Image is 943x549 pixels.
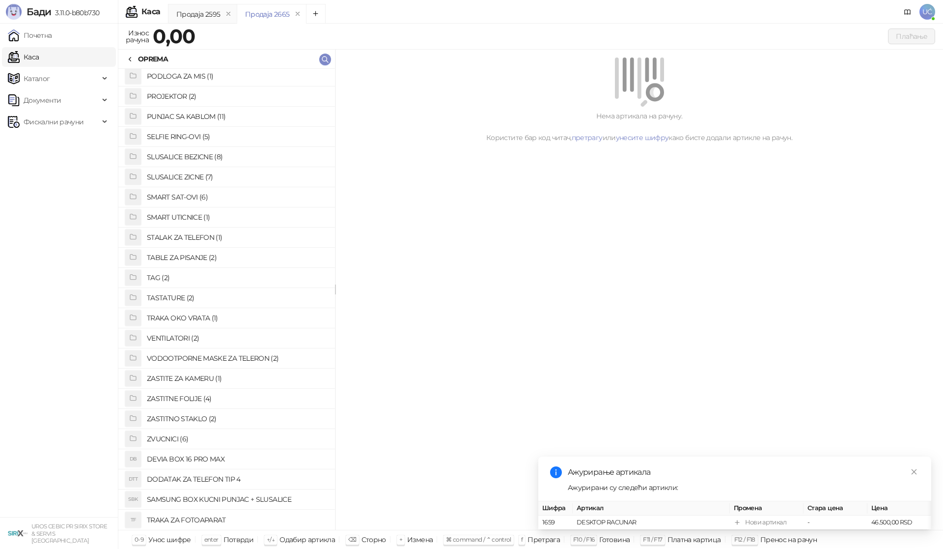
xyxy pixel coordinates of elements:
[399,536,402,543] span: +
[446,536,511,543] span: ⌘ command / ⌃ control
[147,129,327,144] h4: SELFIE RING-OVI (5)
[153,24,195,48] strong: 0,00
[138,54,168,64] div: OPREMA
[204,536,219,543] span: enter
[24,69,50,88] span: Каталог
[24,90,61,110] span: Документи
[8,47,39,67] a: Каса
[125,491,141,507] div: SBK
[573,536,594,543] span: F10 / F16
[147,68,327,84] h4: PODLOGA ZA MIS (1)
[27,6,51,18] span: Бади
[147,310,327,326] h4: TRAKA OKO VRATA (1)
[291,10,304,18] button: remove
[572,133,603,142] a: претрагу
[306,4,326,24] button: Add tab
[147,189,327,205] h4: SMART SAT-OVI (6)
[911,468,917,475] span: close
[118,69,335,530] div: grid
[573,501,730,516] th: Артикал
[147,491,327,507] h4: SAMSUNG BOX KUCNI PUNJAC + SLUSALICE
[148,533,191,546] div: Унос шифре
[909,466,919,477] a: Close
[147,290,327,306] h4: TASTATURE (2)
[8,523,28,543] img: 64x64-companyLogo-cb9a1907-c9b0-4601-bb5e-5084e694c383.png
[347,111,931,143] div: Нема артикала на рачуну. Користите бар код читач, или како бисте додали артикле на рачун.
[267,536,275,543] span: ↑/↓
[31,523,107,544] small: UROS CEBIC PR SIRIX STORE & SERVIS [GEOGRAPHIC_DATA]
[147,230,327,245] h4: STALAK ZA TELEFON (1)
[730,501,804,516] th: Промена
[348,536,356,543] span: ⌫
[24,112,83,132] span: Фискални рачуни
[147,411,327,427] h4: ZASTITNO STAKLO (2)
[919,4,935,20] span: UĆ
[527,533,560,546] div: Претрага
[867,501,931,516] th: Цена
[125,471,141,487] div: DTT
[147,149,327,165] h4: SLUSALICE BEZICNE (8)
[804,516,867,530] td: -
[760,533,817,546] div: Пренос на рачун
[745,518,786,527] div: Нови артикал
[538,516,573,530] td: 1659
[245,9,289,20] div: Продаја 2665
[147,109,327,124] h4: PUNJAC SA KABLOM (11)
[147,431,327,447] h4: ZVUCNICI (6)
[667,533,721,546] div: Платна картица
[279,533,335,546] div: Одабир артикла
[147,350,327,366] h4: VODOOTPORNE MASKE ZA TELERON (2)
[573,516,730,530] td: DESKTOP RACUNAR
[568,466,919,478] div: Ажурирање артикала
[6,4,22,20] img: Logo
[147,88,327,104] h4: PROJEKTOR (2)
[51,8,99,17] span: 3.11.0-b80b730
[147,451,327,467] h4: DEVIA BOX 16 PRO MAX
[643,536,662,543] span: F11 / F17
[223,533,254,546] div: Потврди
[147,270,327,286] h4: TAG (2)
[616,133,669,142] a: унесите шифру
[538,501,573,516] th: Шифра
[8,26,52,45] a: Почетна
[407,533,433,546] div: Измена
[147,471,327,487] h4: DODATAK ZA TELEFON TIP 4
[361,533,386,546] div: Сторно
[147,330,327,346] h4: VENTILATORI (2)
[550,466,562,478] span: info-circle
[125,451,141,467] div: DB
[141,8,160,16] div: Каса
[147,391,327,406] h4: ZASTITNE FOLIJE (4)
[568,482,919,493] div: Ажурирани су следећи артикли:
[222,10,235,18] button: remove
[176,9,220,20] div: Продаја 2595
[125,512,141,528] div: TF
[521,536,523,543] span: f
[599,533,630,546] div: Готовина
[867,516,931,530] td: 46.500,00 RSD
[147,209,327,225] h4: SMART UTICNICE (1)
[135,536,143,543] span: 0-9
[900,4,915,20] a: Документација
[124,27,151,46] div: Износ рачуна
[804,501,867,516] th: Стара цена
[147,371,327,386] h4: ZASTITE ZA KAMERU (1)
[147,250,327,265] h4: TABLE ZA PISANJE (2)
[888,29,935,44] button: Плаћање
[147,512,327,528] h4: TRAKA ZA FOTOAPARAT
[734,536,755,543] span: F12 / F18
[147,169,327,185] h4: SLUSALICE ZICNE (7)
